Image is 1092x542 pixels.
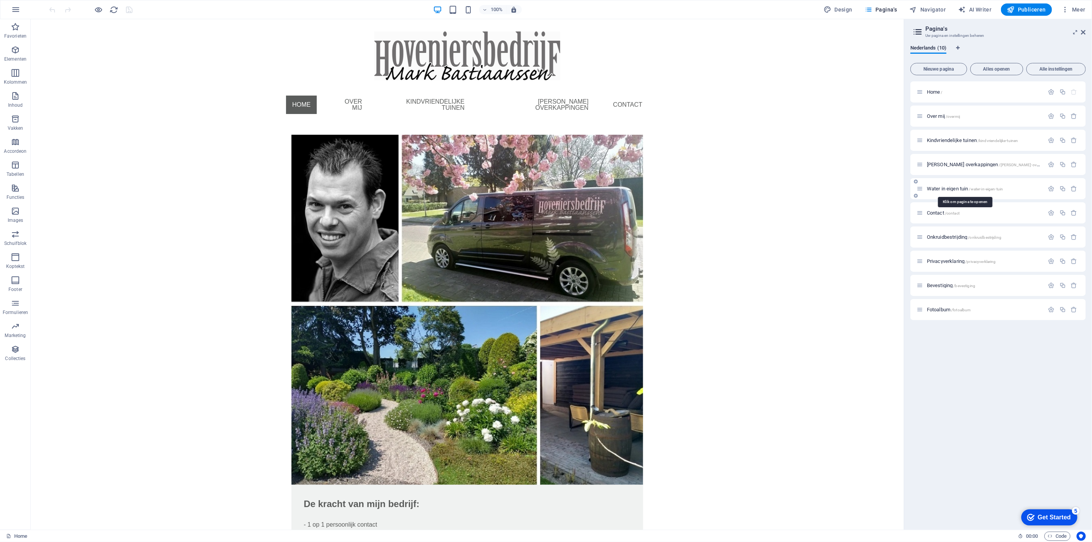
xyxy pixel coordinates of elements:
[927,283,975,288] span: Klik om pagina te openen
[6,532,27,541] a: Klik om selectie op te heffen, dubbelklik om Pagina's te open
[946,114,960,119] span: /overmij
[925,186,1044,191] div: Water in eigen tuin/water-in-eigen-tuin
[1048,210,1055,216] div: Instellingen
[927,234,1001,240] span: Klik om pagina te openen
[1048,137,1055,144] div: Instellingen
[927,258,996,264] span: Klik om pagina te openen
[8,286,22,292] p: Footer
[862,3,900,16] button: Pagina's
[1059,306,1066,313] div: Dupliceren
[941,90,943,94] span: /
[491,5,503,14] h6: 100%
[4,56,26,62] p: Elementen
[1048,532,1067,541] span: Code
[1071,258,1077,264] div: Verwijderen
[999,163,1059,167] span: /[PERSON_NAME]-overkappingen
[57,2,65,9] div: 5
[1059,258,1066,264] div: Dupliceren
[925,89,1044,94] div: Home/
[927,137,1018,143] span: Klik om pagina te openen
[865,6,897,13] span: Pagina's
[1048,113,1055,119] div: Instellingen
[1071,306,1077,313] div: Verwijderen
[1059,89,1066,95] div: Dupliceren
[1059,113,1066,119] div: Dupliceren
[925,32,1070,39] h3: Uw pagina en instellingen beheren
[925,259,1044,264] div: Privacyverklaring/privacyverklaring
[927,186,1003,192] span: Water in eigen tuin
[6,4,62,20] div: Get Started 5 items remaining, 0% complete
[970,63,1023,75] button: Alles openen
[927,89,943,95] span: Klik om pagina te openen
[1059,282,1066,289] div: Dupliceren
[1059,234,1066,240] div: Dupliceren
[1071,185,1077,192] div: Verwijderen
[927,113,960,119] span: Klik om pagina te openen
[1071,113,1077,119] div: Verwijderen
[1048,161,1055,168] div: Instellingen
[1007,6,1046,13] span: Publiceren
[1071,282,1077,289] div: Verwijderen
[951,308,971,312] span: /fotoalbum
[910,45,1086,60] div: Taal-tabbladen
[8,217,23,223] p: Images
[479,5,506,14] button: 100%
[925,210,1044,215] div: Contact/contact
[1059,161,1066,168] div: Dupliceren
[821,3,855,16] div: Design (Ctrl+Alt+Y)
[1058,3,1089,16] button: Meer
[1048,234,1055,240] div: Instellingen
[1059,185,1066,192] div: Dupliceren
[23,8,56,15] div: Get Started
[1030,67,1082,71] span: Alle instellingen
[1044,532,1070,541] button: Code
[907,3,949,16] button: Navigator
[8,125,23,131] p: Vakken
[954,284,976,288] span: /bevestiging
[910,43,946,54] span: Nederlands (10)
[910,6,946,13] span: Navigator
[4,240,26,246] p: Schuifblok
[8,102,23,108] p: Inhoud
[7,171,24,177] p: Tabellen
[925,283,1044,288] div: Bevestiging/bevestiging
[927,210,960,216] span: Klik om pagina te openen
[821,3,855,16] button: Design
[5,355,25,362] p: Collecties
[927,162,1059,167] span: Klik om pagina te openen
[978,139,1018,143] span: /kindvriendelijke-tuinen
[1071,234,1077,240] div: Verwijderen
[925,307,1044,312] div: Fotoalbum/fotoalbum
[925,114,1044,119] div: Over mij/overmij
[4,148,26,154] p: Accordeon
[109,5,119,14] button: reload
[1018,532,1038,541] h6: Sessietijd
[1048,89,1055,95] div: Instellingen
[1071,89,1077,95] div: De startpagina kan niet worden verwijderd
[969,187,1003,191] span: /water-in-eigen-tuin
[1048,306,1055,313] div: Instellingen
[1059,137,1066,144] div: Dupliceren
[925,235,1044,240] div: Onkruidbestrijding/onkruidbestrijding
[925,138,1044,143] div: Kindvriendelijke tuinen/kindvriendelijke-tuinen
[966,259,996,264] span: /privacyverklaring
[5,332,26,339] p: Marketing
[1001,3,1052,16] button: Publiceren
[1071,161,1077,168] div: Verwijderen
[1061,6,1085,13] span: Meer
[4,33,26,39] p: Favorieten
[974,67,1020,71] span: Alles openen
[927,307,971,312] span: Klik om pagina te openen
[3,309,28,316] p: Formulieren
[925,25,1086,32] h2: Pagina's
[1077,532,1086,541] button: Usercentrics
[110,5,119,14] i: Pagina opnieuw laden
[968,235,1002,240] span: /onkruidbestrijding
[94,5,103,14] button: Klik hier om de voorbeeldmodus te verlaten en verder te gaan met bewerken
[1031,533,1032,539] span: :
[914,67,964,71] span: Nieuwe pagina
[1048,282,1055,289] div: Instellingen
[6,263,25,269] p: Koptekst
[1071,137,1077,144] div: Verwijderen
[1026,63,1086,75] button: Alle instellingen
